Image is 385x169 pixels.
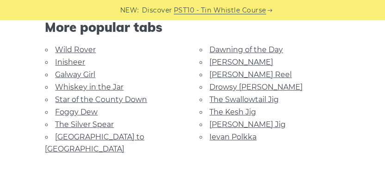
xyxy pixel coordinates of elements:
span: NEW: [120,5,139,16]
a: Foggy Dew [55,108,98,116]
a: [GEOGRAPHIC_DATA] to [GEOGRAPHIC_DATA] [45,133,145,153]
span: More popular tabs [45,19,340,35]
a: Wild Rover [55,45,96,54]
span: Discover [142,5,172,16]
a: The Silver Spear [55,120,114,129]
a: [PERSON_NAME] Reel [210,70,292,79]
a: Drowsy [PERSON_NAME] [210,83,303,91]
a: Dawning of the Day [210,45,283,54]
a: PST10 - Tin Whistle Course [174,5,266,16]
a: [PERSON_NAME] [210,58,274,66]
a: The Kesh Jig [210,108,257,116]
a: The Swallowtail Jig [210,95,279,104]
a: Ievan Polkka [210,133,257,141]
a: Galway Girl [55,70,96,79]
a: [PERSON_NAME] Jig [210,120,286,129]
a: Whiskey in the Jar [55,83,124,91]
a: Inisheer [55,58,86,66]
a: Star of the County Down [55,95,147,104]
